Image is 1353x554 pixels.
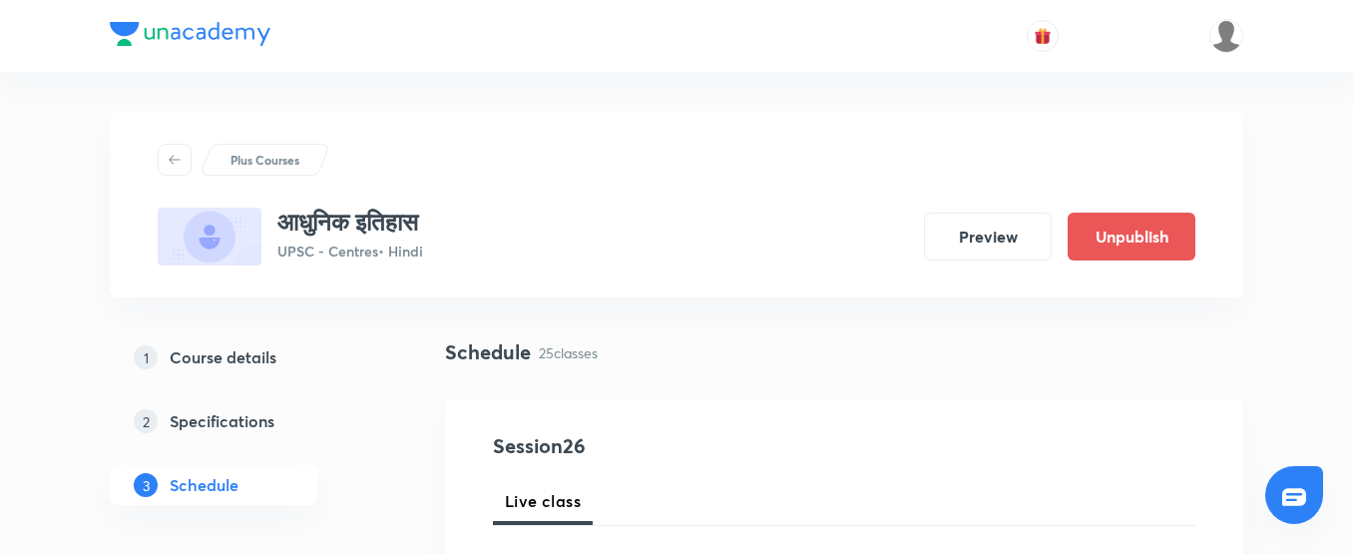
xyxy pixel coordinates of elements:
img: Company Logo [110,22,270,46]
img: Abhijeet Srivastav [1209,19,1243,53]
a: Company Logo [110,22,270,51]
img: C8859F82-4853-498E-B555-CB94A2B3FFA1_plus.png [158,208,261,266]
button: Preview [924,213,1052,261]
button: avatar [1027,20,1059,52]
p: 2 [134,409,158,433]
button: Unpublish [1068,213,1195,261]
p: 1 [134,345,158,369]
p: 3 [134,473,158,497]
h4: Schedule [445,337,531,367]
h5: Schedule [170,473,238,497]
p: UPSC - Centres • Hindi [277,241,423,262]
p: Plus Courses [230,151,299,169]
a: 1Course details [110,337,381,377]
h3: आधुनिक इतिहास [277,208,423,237]
h5: Specifications [170,409,274,433]
h5: Course details [170,345,276,369]
p: 25 classes [539,342,598,363]
h4: Session 26 [493,431,857,461]
img: avatar [1034,27,1052,45]
span: Live class [505,489,581,513]
a: 2Specifications [110,401,381,441]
